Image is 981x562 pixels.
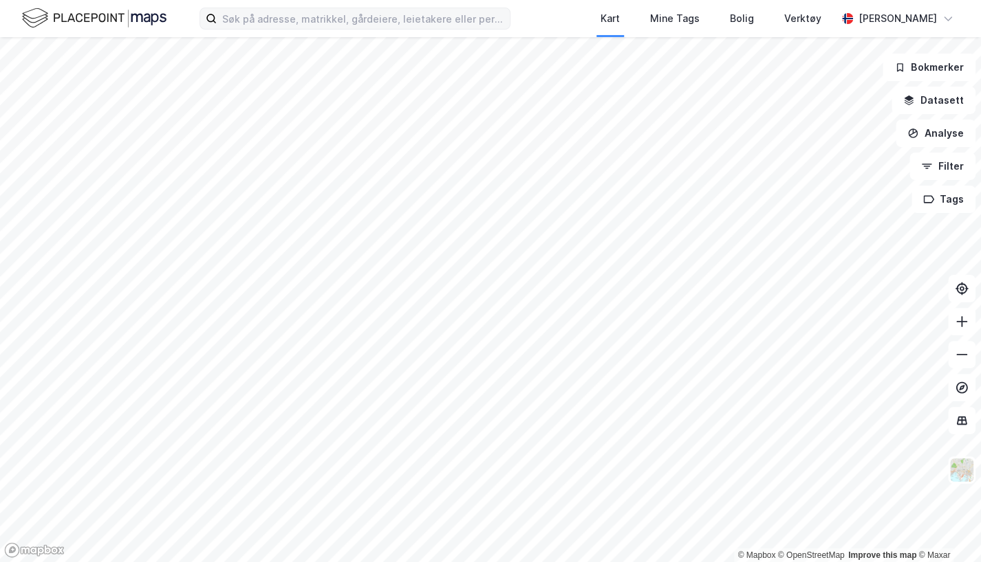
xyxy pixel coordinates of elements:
[859,10,937,27] div: [PERSON_NAME]
[650,10,700,27] div: Mine Tags
[22,6,166,30] img: logo.f888ab2527a4732fd821a326f86c7f29.svg
[883,54,975,81] button: Bokmerker
[4,542,65,558] a: Mapbox homepage
[778,550,845,560] a: OpenStreetMap
[912,496,981,562] iframe: Chat Widget
[601,10,620,27] div: Kart
[892,87,975,114] button: Datasett
[949,457,975,483] img: Z
[784,10,821,27] div: Verktøy
[217,8,510,29] input: Søk på adresse, matrikkel, gårdeiere, leietakere eller personer
[848,550,916,560] a: Improve this map
[737,550,775,560] a: Mapbox
[912,186,975,213] button: Tags
[730,10,754,27] div: Bolig
[909,153,975,180] button: Filter
[896,120,975,147] button: Analyse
